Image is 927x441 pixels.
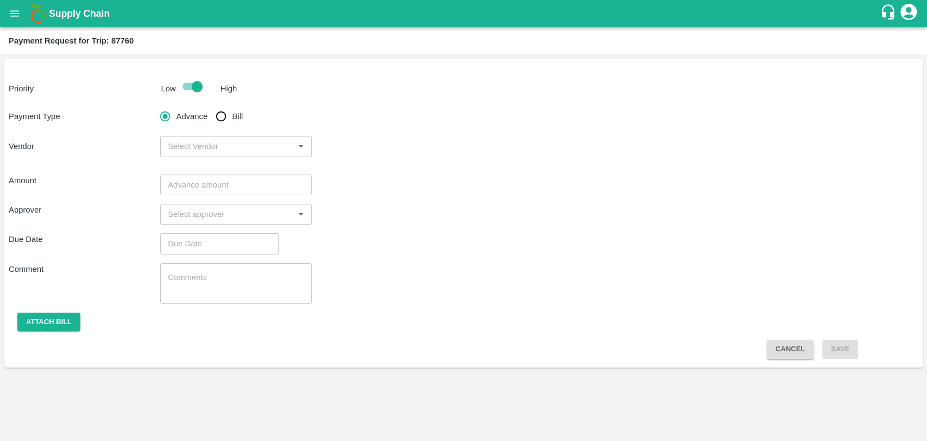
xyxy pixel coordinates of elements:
[9,175,160,187] p: Amount
[294,139,308,153] button: Open
[232,110,243,122] span: Bill
[160,175,312,195] input: Advance amount
[294,207,308,221] button: Open
[163,139,291,153] input: Select Vendor
[163,207,291,221] input: Select approver
[9,140,160,152] p: Vendor
[9,204,160,216] p: Approver
[9,263,160,275] p: Comment
[767,340,814,359] button: Cancel
[9,83,157,95] p: Priority
[220,83,237,95] p: High
[880,4,899,23] div: customer-support
[17,313,80,332] button: Attach bill
[9,36,134,45] b: Payment Request for Trip: 87760
[9,110,160,122] p: Payment Type
[49,8,110,19] b: Supply Chain
[161,83,176,95] p: Low
[27,3,49,24] img: logo
[899,2,918,25] div: account of current user
[49,6,880,21] a: Supply Chain
[9,233,160,245] p: Due Date
[176,110,207,122] span: Advance
[160,233,271,254] input: Choose date
[2,1,27,26] button: open drawer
